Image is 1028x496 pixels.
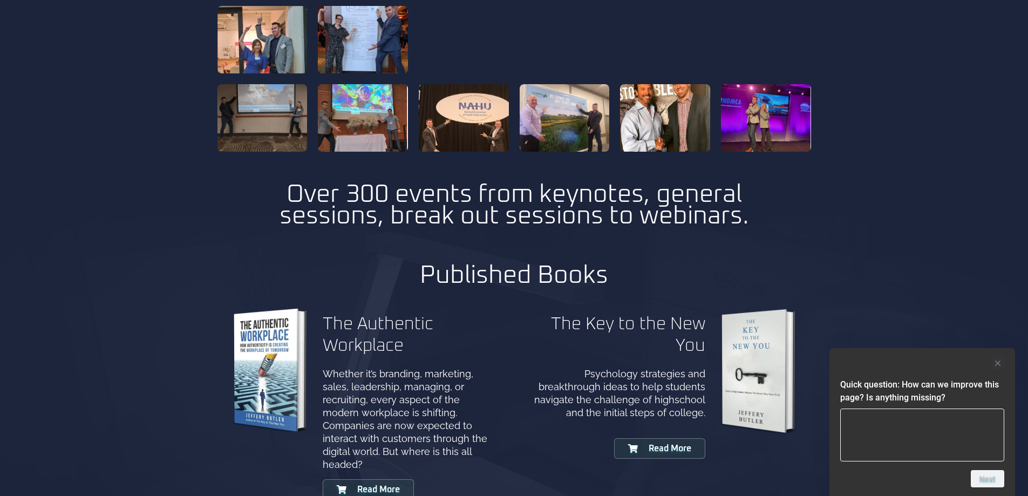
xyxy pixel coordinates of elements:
[357,485,400,494] span: Read More
[323,314,498,357] h2: The Authentic Workplace
[649,444,691,453] span: Read More
[323,368,498,471] p: Whether it’s branding, marketing, sales, leadership, managing, or recruiting, every aspect of the...
[614,438,705,459] a: Read More
[840,357,1004,487] div: Quick question: How can we improve this page? Is anything missing?
[840,378,1004,404] h2: Quick question: How can we improve this page? Is anything missing?
[255,184,773,227] h3: Over 300 events from keynotes, general sessions, break out sessions to webinars.
[261,265,768,287] h2: Published Books
[530,314,706,357] h2: The Key to the New You
[530,368,706,419] p: Psychology strategies and breakthrough ideas to help students navigate the challenge of highschoo...
[971,470,1004,487] button: Next question
[991,357,1004,370] button: Hide survey
[840,409,1004,461] textarea: Quick question: How can we improve this page? Is anything missing?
